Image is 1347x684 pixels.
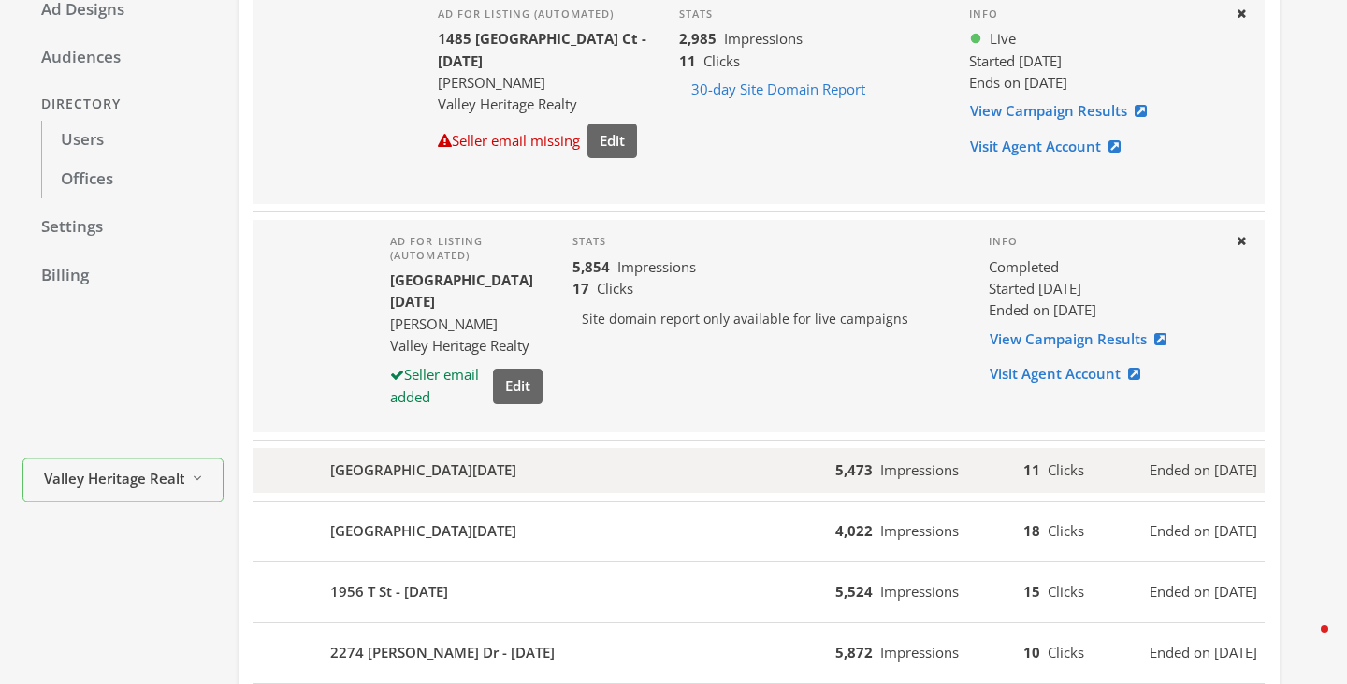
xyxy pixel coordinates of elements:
[989,256,1059,278] span: completed
[438,29,646,69] b: 1485 [GEOGRAPHIC_DATA] Ct - [DATE]
[41,121,224,160] a: Users
[253,448,1265,493] button: [GEOGRAPHIC_DATA][DATE]5,473Impressions11ClicksEnded on [DATE]
[572,235,959,248] h4: Stats
[990,28,1016,50] span: Live
[390,335,543,357] div: Valley Heritage Realty
[438,72,649,94] div: [PERSON_NAME]
[703,51,740,70] span: Clicks
[438,7,649,21] h4: Ad for listing (automated)
[41,160,224,199] a: Offices
[1048,643,1084,662] span: Clicks
[330,581,448,603] b: 1956 T St - [DATE]
[835,582,873,601] b: 5,524
[1023,582,1040,601] b: 15
[679,7,939,21] h4: Stats
[390,270,533,311] b: [GEOGRAPHIC_DATA][DATE]
[1150,520,1257,542] span: Ended on [DATE]
[989,235,1220,248] h4: Info
[22,458,224,502] button: Valley Heritage Realty
[330,642,555,663] b: 2274 [PERSON_NAME] Dr - [DATE]
[969,51,1221,72] div: Started [DATE]
[1150,581,1257,603] span: Ended on [DATE]
[597,279,633,298] span: Clicks
[438,94,649,115] div: Valley Heritage Realty
[679,72,877,107] button: 30-day Site Domain Report
[572,257,610,276] b: 5,854
[390,235,543,262] h4: Ad for listing (automated)
[330,459,516,481] b: [GEOGRAPHIC_DATA][DATE]
[253,570,1265,615] button: 1956 T St - [DATE]5,524Impressions15ClicksEnded on [DATE]
[1023,521,1040,540] b: 18
[679,51,696,70] b: 11
[989,278,1220,299] div: Started [DATE]
[969,7,1221,21] h4: Info
[880,643,959,662] span: Impressions
[330,520,516,542] b: [GEOGRAPHIC_DATA][DATE]
[724,29,803,48] span: Impressions
[1283,620,1328,665] iframe: Intercom live chat
[835,521,873,540] b: 4,022
[1048,582,1084,601] span: Clicks
[390,364,485,408] div: Seller email added
[835,643,873,662] b: 5,872
[22,38,224,78] a: Audiences
[989,322,1179,357] a: View Campaign Results
[1023,643,1040,662] b: 10
[253,509,1265,554] button: [GEOGRAPHIC_DATA][DATE]4,022Impressions18ClicksEnded on [DATE]
[617,257,696,276] span: Impressions
[969,94,1159,128] a: View Campaign Results
[989,357,1152,391] a: Visit Agent Account
[880,521,959,540] span: Impressions
[989,300,1096,319] span: Ended on [DATE]
[44,468,184,489] span: Valley Heritage Realty
[493,369,543,403] button: Edit
[835,460,873,479] b: 5,473
[438,130,580,152] div: Seller email missing
[1048,460,1084,479] span: Clicks
[1048,521,1084,540] span: Clicks
[572,299,959,339] p: Site domain report only available for live campaigns
[969,73,1067,92] span: Ends on [DATE]
[880,460,959,479] span: Impressions
[880,582,959,601] span: Impressions
[22,87,224,122] div: Directory
[587,124,637,158] button: Edit
[390,313,543,335] div: [PERSON_NAME]
[969,129,1133,164] a: Visit Agent Account
[1150,459,1257,481] span: Ended on [DATE]
[22,208,224,247] a: Settings
[679,29,717,48] b: 2,985
[1150,642,1257,663] span: Ended on [DATE]
[253,631,1265,676] button: 2274 [PERSON_NAME] Dr - [DATE]5,872Impressions10ClicksEnded on [DATE]
[572,279,589,298] b: 17
[22,256,224,296] a: Billing
[1023,460,1040,479] b: 11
